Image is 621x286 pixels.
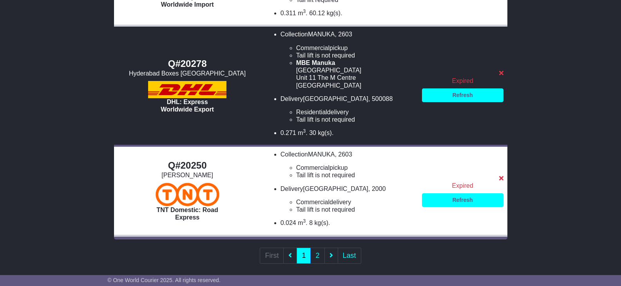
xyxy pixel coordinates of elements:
span: , 2603 [335,151,352,158]
a: 2 [310,248,324,264]
span: , 2000 [368,185,386,192]
li: Tail lift is not required [296,116,414,123]
span: 0.311 [281,10,296,16]
span: © One World Courier 2025. All rights reserved. [107,277,221,283]
sup: 3 [303,128,306,134]
li: Delivery [281,95,414,124]
span: MANUKA [308,31,335,38]
span: 0.024 [281,219,296,226]
div: Expired [422,182,503,189]
div: Unit 11 The M Centre [296,74,414,81]
span: kg(s). [318,130,333,136]
li: pickup [296,164,414,171]
li: delivery [296,198,414,206]
span: Residential [296,109,327,115]
div: Hyderabad Boxes [GEOGRAPHIC_DATA] [118,70,257,77]
a: Refresh [422,88,503,102]
span: [GEOGRAPHIC_DATA] [303,185,369,192]
sup: 3 [303,9,306,14]
a: 1 [297,248,311,264]
a: Last [338,248,361,264]
span: , 2603 [335,31,352,38]
li: pickup [296,44,414,52]
div: [PERSON_NAME] [118,171,257,179]
span: MANUKA [308,151,335,158]
li: Tail lift is not required [296,171,414,179]
span: 0.271 [281,130,296,136]
span: m . [298,130,307,136]
sup: 3 [303,218,306,224]
div: MBE Manuka [296,59,414,67]
span: m . [298,219,307,226]
li: delivery [296,108,414,116]
div: Q#20250 [118,160,257,171]
li: Collection [281,151,414,179]
div: [GEOGRAPHIC_DATA] [296,67,414,74]
a: Refresh [422,193,503,207]
span: TNT Domestic: Road Express [156,207,218,221]
img: DHL: Express Worldwide Export [148,81,226,98]
span: 30 [309,130,316,136]
span: Commercial [296,199,330,205]
span: 8 [309,219,313,226]
span: [GEOGRAPHIC_DATA] [303,95,369,102]
img: TNT Domestic: Road Express [156,183,219,206]
li: Tail lift is not required [296,52,414,59]
span: kg(s). [314,219,330,226]
li: Delivery [281,185,414,214]
li: Collection [281,31,414,89]
span: 60.12 [309,10,325,16]
span: m . [298,10,307,16]
span: Commercial [296,45,330,51]
li: Tail lift is not required [296,206,414,213]
span: Commercial [296,164,330,171]
span: kg(s). [327,10,342,16]
span: , 500088 [368,95,393,102]
div: Q#20278 [118,58,257,70]
div: [GEOGRAPHIC_DATA] [296,82,414,89]
div: Expired [422,77,503,85]
span: DHL: Express Worldwide Export [161,99,214,113]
